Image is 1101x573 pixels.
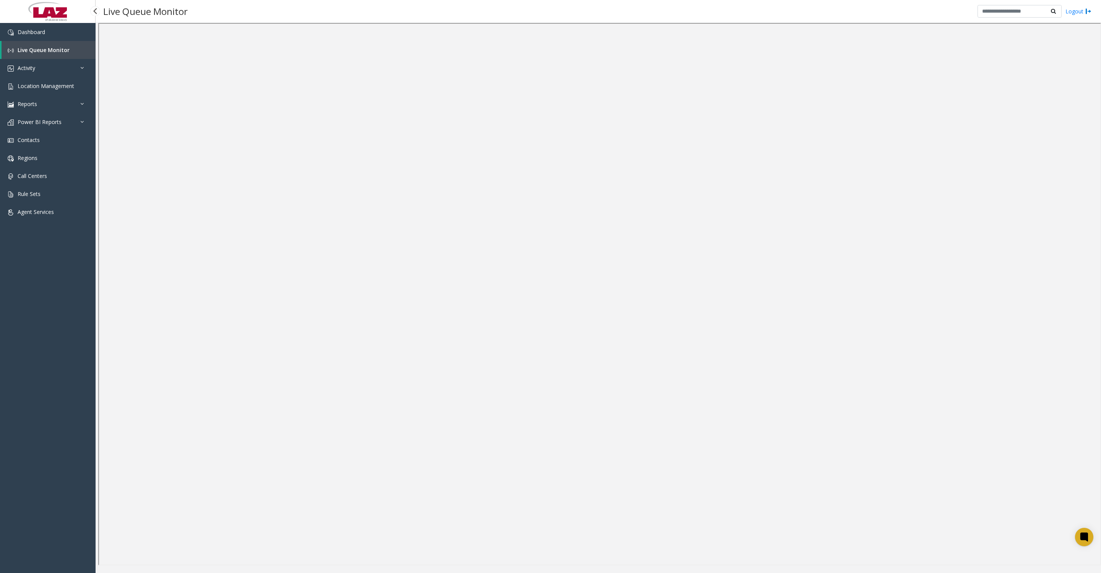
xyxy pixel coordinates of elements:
span: Regions [18,154,37,162]
img: 'icon' [8,137,14,144]
span: Agent Services [18,208,54,215]
img: 'icon' [8,65,14,72]
img: logout [1085,7,1091,15]
img: 'icon' [8,155,14,162]
img: 'icon' [8,83,14,90]
img: 'icon' [8,47,14,54]
span: Activity [18,64,35,72]
h3: Live Queue Monitor [99,2,192,21]
img: 'icon' [8,119,14,126]
img: 'icon' [8,101,14,108]
img: 'icon' [8,191,14,198]
span: Power BI Reports [18,118,62,126]
img: 'icon' [8,173,14,180]
a: Logout [1065,7,1091,15]
span: Contacts [18,136,40,144]
span: Live Queue Monitor [18,46,70,54]
img: 'icon' [8,29,14,36]
a: Live Queue Monitor [2,41,96,59]
span: Call Centers [18,172,47,180]
span: Reports [18,100,37,108]
span: Rule Sets [18,190,41,198]
img: 'icon' [8,209,14,215]
span: Location Management [18,82,74,90]
span: Dashboard [18,28,45,36]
